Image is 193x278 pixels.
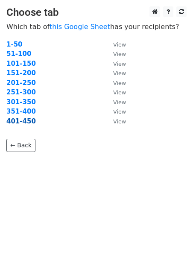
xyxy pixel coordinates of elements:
[6,117,36,125] a: 401-450
[6,41,23,48] a: 1-50
[105,88,126,96] a: View
[105,79,126,87] a: View
[113,89,126,96] small: View
[105,41,126,48] a: View
[113,41,126,48] small: View
[113,118,126,125] small: View
[6,69,36,77] a: 151-200
[105,69,126,77] a: View
[6,88,36,96] a: 251-300
[6,98,36,106] a: 301-350
[105,50,126,58] a: View
[50,23,110,31] a: this Google Sheet
[113,80,126,86] small: View
[6,6,187,19] h3: Choose tab
[6,139,35,152] a: ← Back
[6,108,36,115] a: 351-400
[150,237,193,278] iframe: Chat Widget
[105,98,126,106] a: View
[6,60,36,67] a: 101-150
[113,99,126,105] small: View
[6,79,36,87] a: 201-250
[113,70,126,76] small: View
[105,60,126,67] a: View
[6,22,187,31] p: Which tab of has your recipients?
[113,51,126,57] small: View
[105,108,126,115] a: View
[113,108,126,115] small: View
[113,61,126,67] small: View
[6,50,31,58] a: 51-100
[105,117,126,125] a: View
